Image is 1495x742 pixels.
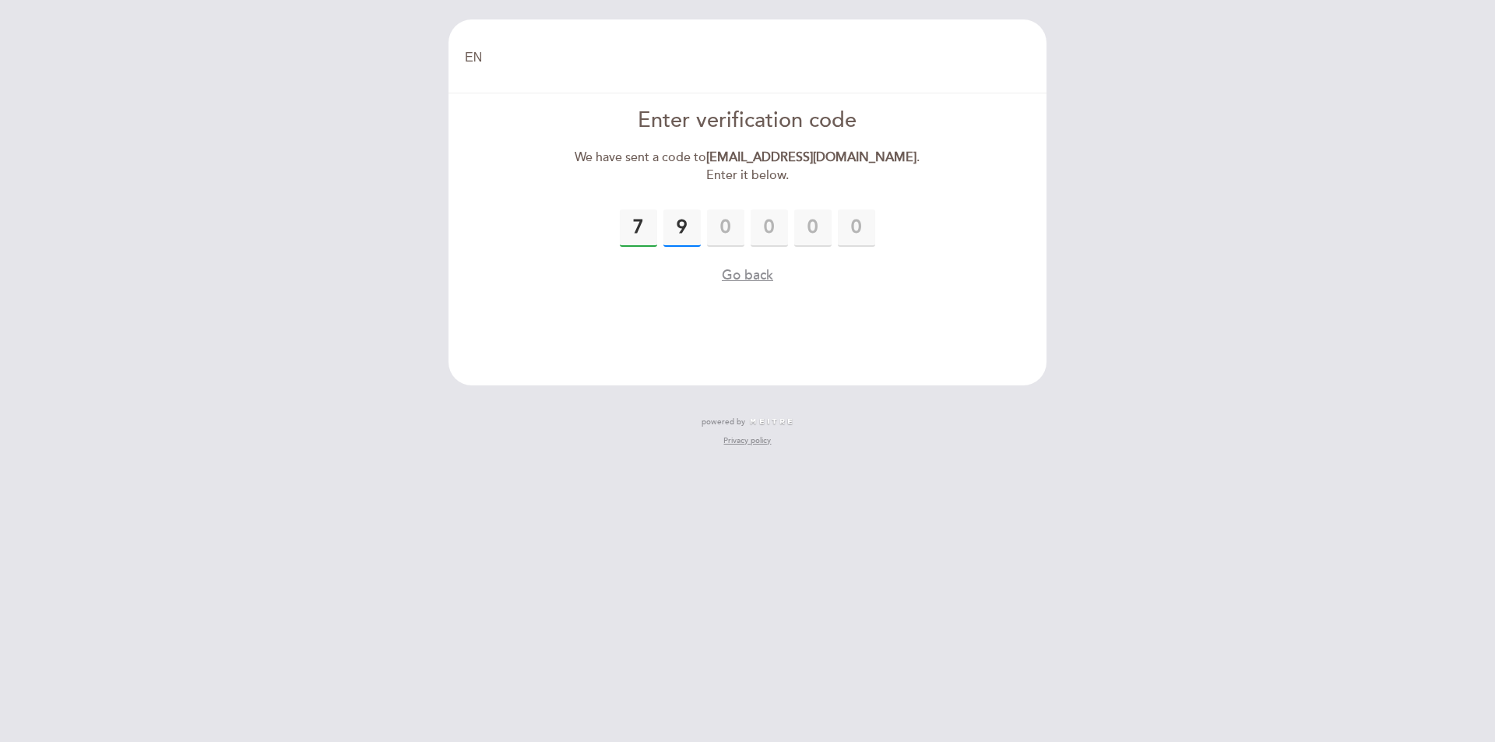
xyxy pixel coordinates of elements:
[702,417,745,427] span: powered by
[707,209,744,247] input: 0
[838,209,875,247] input: 0
[706,149,916,165] strong: [EMAIL_ADDRESS][DOMAIN_NAME]
[569,106,927,136] div: Enter verification code
[663,209,701,247] input: 0
[794,209,832,247] input: 0
[751,209,788,247] input: 0
[620,209,657,247] input: 0
[702,417,793,427] a: powered by
[749,418,793,426] img: MEITRE
[723,435,771,446] a: Privacy policy
[722,266,773,285] button: Go back
[569,149,927,185] div: We have sent a code to . Enter it below.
